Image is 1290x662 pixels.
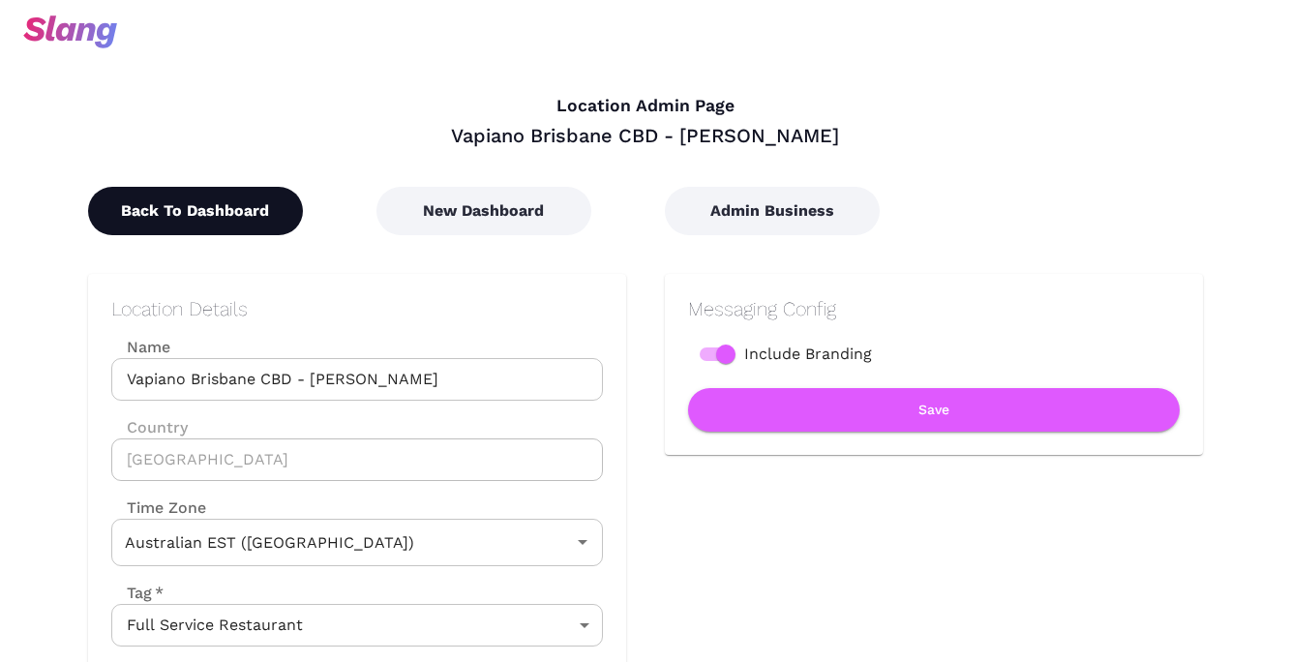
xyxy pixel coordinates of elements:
button: Admin Business [665,187,880,235]
div: Vapiano Brisbane CBD - [PERSON_NAME] [88,123,1203,148]
button: Open [569,528,596,556]
a: New Dashboard [376,201,591,220]
label: Time Zone [111,496,603,519]
img: svg+xml;base64,PHN2ZyB3aWR0aD0iOTciIGhlaWdodD0iMzQiIHZpZXdCb3g9IjAgMCA5NyAzNCIgZmlsbD0ibm9uZSIgeG... [23,15,117,48]
div: Full Service Restaurant [111,604,603,647]
button: Save [688,388,1180,432]
h2: Location Details [111,297,603,320]
span: Include Branding [744,343,872,366]
a: Back To Dashboard [88,201,303,220]
h4: Location Admin Page [88,96,1203,117]
button: New Dashboard [376,187,591,235]
label: Country [111,416,603,438]
label: Tag [111,582,164,604]
h2: Messaging Config [688,297,1180,320]
button: Back To Dashboard [88,187,303,235]
a: Admin Business [665,201,880,220]
label: Name [111,336,603,358]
